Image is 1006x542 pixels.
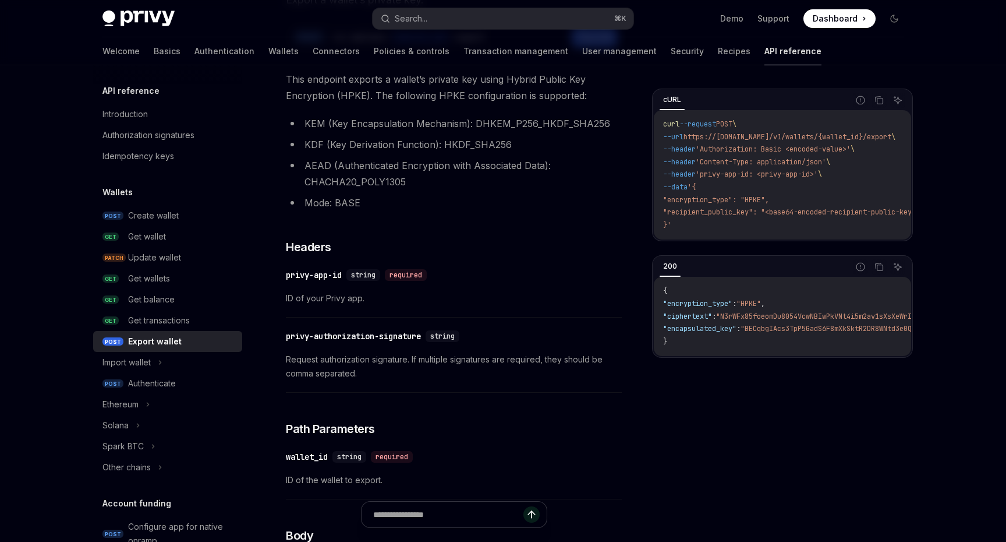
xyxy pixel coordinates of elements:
span: POST [102,212,123,220]
span: https://[DOMAIN_NAME]/v1/wallets/{wallet_id}/export [683,132,891,142]
span: --request [679,119,716,129]
div: Authenticate [128,376,176,390]
a: GETGet balance [93,289,242,310]
span: --url [663,132,683,142]
span: string [430,332,455,341]
a: User management [582,37,657,65]
span: curl [663,119,679,129]
img: dark logo [102,10,175,27]
span: \ [826,157,830,167]
li: AEAD (Authenticated Encryption with Associated Data): CHACHA20_POLY1305 [286,157,622,190]
span: ID of the wallet to export. [286,473,622,487]
a: GETGet wallet [93,226,242,247]
button: Report incorrect code [853,259,868,274]
div: Create wallet [128,209,179,223]
a: Idempotency keys [93,146,242,167]
h5: API reference [102,84,160,98]
span: \ [851,145,855,154]
span: POST [716,119,732,129]
div: Export wallet [128,335,182,349]
span: GET [102,295,119,304]
a: Authorization signatures [93,125,242,146]
h5: Account funding [102,497,171,511]
div: wallet_id [286,451,328,463]
a: Recipes [718,37,750,65]
div: Get transactions [128,314,190,328]
span: POST [102,530,123,539]
span: --data [663,182,688,192]
span: POST [102,337,123,346]
span: "recipient_public_key": "<base64-encoded-recipient-public-key>" [663,207,920,217]
button: Search...⌘K [373,8,633,29]
span: : [712,312,716,321]
div: Introduction [102,107,148,121]
a: Security [671,37,704,65]
div: Search... [395,12,427,26]
span: Dashboard [813,13,858,24]
div: Get wallet [128,230,166,244]
button: Ask AI [890,93,905,108]
span: GET [102,316,119,325]
span: } [663,337,667,346]
span: "encryption_type": "HPKE", [663,195,769,205]
button: Send message [523,506,540,523]
span: Headers [286,239,331,255]
a: PATCHUpdate wallet [93,247,242,268]
span: Request authorization signature. If multiple signatures are required, they should be comma separa... [286,353,622,381]
span: "encryption_type" [663,299,732,308]
span: ID of your Privy app. [286,291,622,305]
div: 200 [660,259,681,273]
span: This endpoint exports a wallet’s private key using Hybrid Public Key Encryption (HPKE). The follo... [286,71,622,104]
span: 'Authorization: Basic <encoded-value>' [696,145,851,154]
span: ⌘ K [614,14,626,23]
span: 'Content-Type: application/json' [696,157,826,167]
a: Support [757,13,789,24]
a: POSTCreate wallet [93,205,242,226]
span: , [761,299,765,308]
a: GETGet wallets [93,268,242,289]
span: "HPKE" [736,299,761,308]
div: required [371,451,413,463]
a: Demo [720,13,743,24]
a: GETGet transactions [93,310,242,331]
a: Introduction [93,104,242,125]
span: { [663,286,667,295]
span: --header [663,145,696,154]
button: Copy the contents from the code block [872,259,887,274]
div: Ethereum [102,397,139,411]
button: Toggle dark mode [885,9,904,28]
span: GET [102,274,119,283]
a: POSTAuthenticate [93,373,242,394]
span: Path Parameters [286,421,375,437]
span: "encapsulated_key" [663,324,736,333]
div: privy-authorization-signature [286,330,421,342]
span: string [337,452,362,462]
li: KEM (Key Encapsulation Mechanism): DHKEM_P256_HKDF_SHA256 [286,115,622,132]
li: Mode: BASE [286,195,622,211]
span: "N3rWFx85foeomDu8054VcwNBIwPkVNt4i5m2av1sXsXeWrIicVGwutFist12MmnI" [716,312,985,321]
div: privy-app-id [286,269,342,281]
div: required [385,269,427,281]
span: : [736,324,741,333]
a: Dashboard [803,9,876,28]
div: Get balance [128,293,175,307]
div: Solana [102,418,129,432]
a: API reference [764,37,821,65]
span: PATCH [102,254,126,262]
a: Basics [154,37,180,65]
button: Copy the contents from the code block [872,93,887,108]
span: POST [102,379,123,388]
span: "ciphertext" [663,312,712,321]
span: --header [663,170,696,179]
span: \ [891,132,895,142]
span: \ [732,119,736,129]
span: \ [818,170,822,179]
span: 'privy-app-id: <privy-app-id>' [696,170,818,179]
span: }' [663,220,671,230]
div: Other chains [102,460,151,474]
div: Spark BTC [102,439,144,453]
span: --header [663,157,696,167]
span: : [732,299,736,308]
a: POSTExport wallet [93,331,242,352]
span: GET [102,233,119,241]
